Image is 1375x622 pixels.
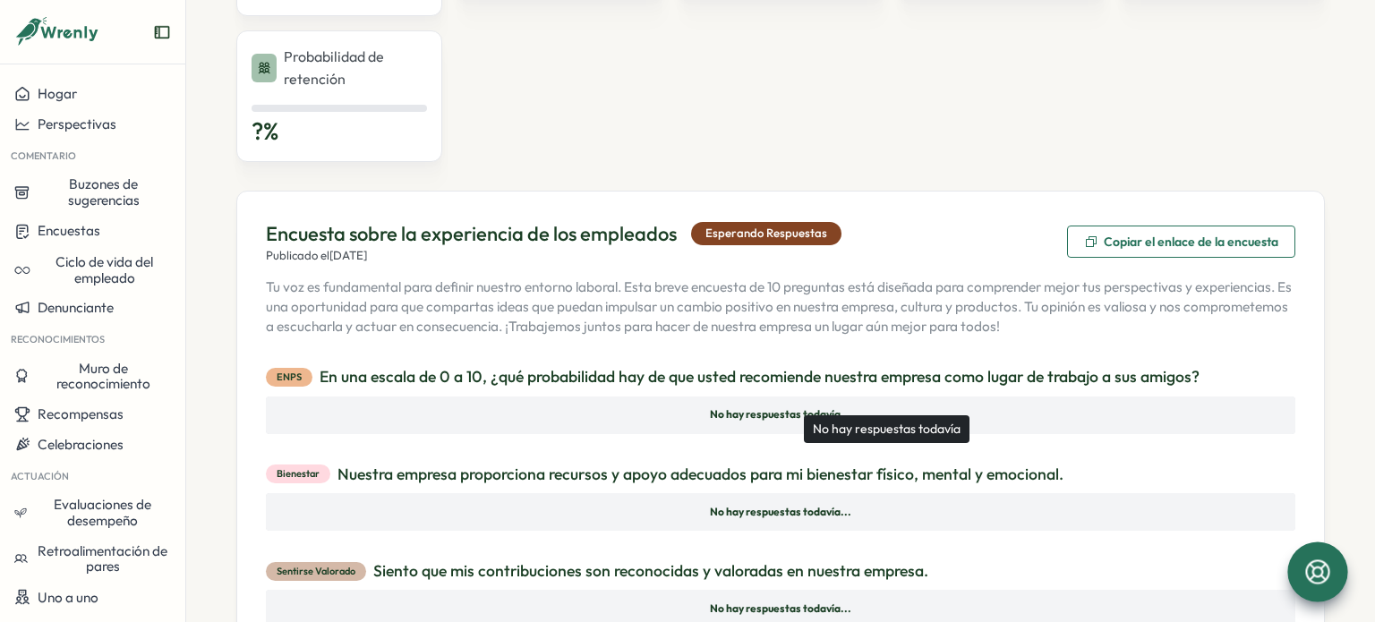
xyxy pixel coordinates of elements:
[710,505,851,518] font: No hay respuestas todavía...
[68,175,140,209] font: Buzones de sugerencias
[252,116,263,146] font: ?
[56,360,150,393] font: Muro de reconocimiento
[710,601,851,615] font: No hay respuestas todavía...
[266,278,1292,335] font: Tu voz es fundamental para definir nuestro entorno laboral. Esta breve encuesta de 10 preguntas e...
[11,333,105,345] font: Reconocimientos
[266,221,677,246] font: Encuesta sobre la experiencia de los empleados
[153,23,171,41] button: Expandir la barra lateral
[1067,226,1295,258] button: Copiar el enlace de la encuesta
[1104,234,1278,250] font: Copiar el enlace de la encuesta
[710,407,851,421] font: No hay respuestas todavía...
[38,222,100,239] font: Encuestas
[11,149,76,162] font: Comentario
[38,115,116,132] font: Perspectivas
[38,85,77,102] font: Hogar
[277,565,355,577] font: Sentirse valorado
[38,436,124,453] font: Celebraciones
[38,589,98,606] font: Uno a uno
[337,464,1063,484] font: Nuestra empresa proporciona recursos y apoyo adecuados para mi bienestar físico, mental y emocional.
[38,299,114,316] font: Denunciante
[38,405,124,422] font: Recompensas
[329,248,367,262] font: [DATE]
[373,560,928,581] font: Siento que mis contribuciones son reconocidas y valoradas en nuestra empresa.
[56,253,153,286] font: Ciclo de vida del empleado
[38,542,167,575] font: Retroalimentación de pares
[54,496,151,529] font: Evaluaciones de desempeño
[263,116,278,146] font: %
[320,366,1200,387] font: En una escala de 0 a 10, ¿qué probabilidad hay de que usted recomiende nuestra empresa como lugar...
[277,371,302,383] font: eNPS
[11,470,69,482] font: Actuación
[284,47,384,88] font: Probabilidad de retención
[266,248,329,262] font: Publicado el
[705,226,827,240] font: Esperando respuestas
[277,467,320,480] font: Bienestar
